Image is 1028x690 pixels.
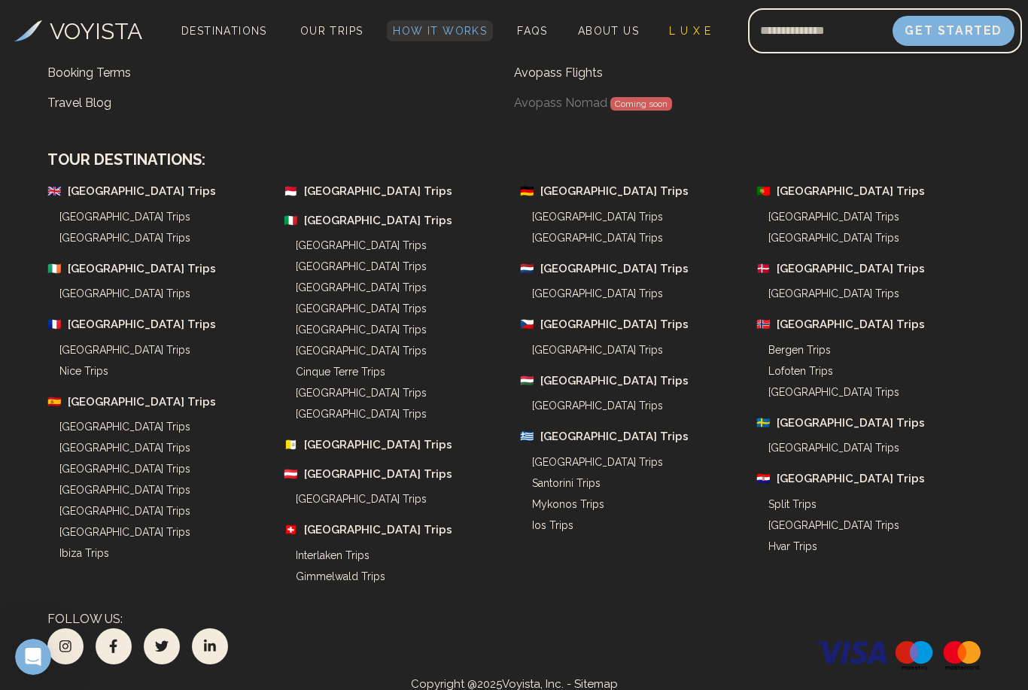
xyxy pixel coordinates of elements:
[59,479,272,500] a: [GEOGRAPHIC_DATA] Trips
[768,536,981,557] a: Hvar Trips
[31,287,270,305] div: You will be notified here and by email
[14,14,142,48] a: VOYISTA
[296,566,508,587] a: Gimmelwald Trips
[304,436,452,454] a: [GEOGRAPHIC_DATA] Trips
[23,493,35,505] button: Emoji picker
[294,20,370,41] a: Our Trips
[47,148,981,171] h3: Tour Destinations:
[192,628,228,664] a: LinkedIn
[59,283,272,304] a: [GEOGRAPHIC_DATA] Trips
[12,226,219,259] div: Give the team a way to reach you:
[296,340,508,361] a: [GEOGRAPHIC_DATA] Trips
[296,256,508,277] a: [GEOGRAPHIC_DATA] Trips
[47,394,62,411] span: 🇪🇸
[669,25,712,37] span: L U X E
[96,493,108,505] button: Start recording
[532,227,744,248] a: [GEOGRAPHIC_DATA] Trips
[73,8,126,19] h1: Operator
[59,339,272,360] a: [GEOGRAPHIC_DATA] Trips
[540,372,689,390] a: [GEOGRAPHIC_DATA] Trips
[12,226,289,260] div: Operator says…
[144,628,180,664] a: twitter
[59,360,272,381] a: Nice Trips
[73,19,187,34] p: The team can also help
[756,260,771,278] span: 🇩🇰
[304,212,452,229] a: [GEOGRAPHIC_DATA] Trips
[756,415,771,432] span: 🇸🇪
[59,543,272,564] a: Ibiza Trips
[768,339,981,360] a: Bergen Trips
[24,186,235,215] div: Voyista typically replies in a few minutes.
[520,372,534,390] span: 🇭🇺
[777,260,925,278] a: [GEOGRAPHIC_DATA] Trips
[296,403,508,424] a: [GEOGRAPHIC_DATA] Trips
[54,102,289,165] div: Hi. Is a discount code available for the Montagu hostel in [GEOGRAPHIC_DATA]? Thanks.
[768,360,981,381] a: Lofoten Trips
[59,416,272,437] a: [GEOGRAPHIC_DATA] Trips
[663,20,718,41] a: L U X E
[71,493,84,505] button: Upload attachment
[768,437,981,458] a: [GEOGRAPHIC_DATA] Trips
[68,260,216,278] a: [GEOGRAPHIC_DATA] Trips
[47,628,84,664] a: instagram
[532,473,744,494] a: Santorini Trips
[47,260,62,278] span: 🇮🇪
[50,14,142,48] h3: VOYISTA
[258,487,282,511] button: Send a message…
[296,298,508,319] a: [GEOGRAPHIC_DATA] Trips
[387,20,493,41] a: How It Works
[47,183,62,200] span: 🇬🇧
[517,25,548,37] span: FAQs
[96,628,132,664] a: facebook
[10,6,38,35] button: go back
[532,395,744,416] a: [GEOGRAPHIC_DATA] Trips
[59,521,272,543] a: [GEOGRAPHIC_DATA] Trips
[532,339,744,360] a: [GEOGRAPHIC_DATA] Trips
[777,316,925,333] a: [GEOGRAPHIC_DATA] Trips
[520,260,534,278] span: 🇳🇱
[12,102,289,177] div: user says…
[284,466,298,483] span: 🇦🇹
[893,16,1014,46] button: Get Started
[532,451,744,473] a: [GEOGRAPHIC_DATA] Trips
[756,316,771,333] span: 🇳🇴
[59,206,272,227] a: [GEOGRAPHIC_DATA] Trips
[768,283,981,304] a: [GEOGRAPHIC_DATA] Trips
[47,610,514,628] h3: Follow Us:
[24,360,235,389] div: A few more details will help get you to the right person:
[514,58,747,88] a: Avopass Flights
[59,500,272,521] a: [GEOGRAPHIC_DATA] Trips
[532,206,744,227] a: [GEOGRAPHIC_DATA] Trips
[768,227,981,248] a: [GEOGRAPHIC_DATA] Trips
[284,521,298,539] span: 🇨🇭
[572,20,645,41] a: About Us
[13,461,288,487] textarea: Message…
[59,458,272,479] a: [GEOGRAPHIC_DATA] Trips
[240,445,270,475] button: Submit
[393,25,487,37] span: How It Works
[300,25,363,37] span: Our Trips
[756,470,771,488] span: 🇭🇷
[768,206,981,227] a: [GEOGRAPHIC_DATA] Trips
[31,426,270,441] div: 1. Name
[68,316,216,333] a: [GEOGRAPHIC_DATA] Trips
[12,351,289,400] div: Operator says…
[264,6,291,33] div: Close
[296,488,508,509] a: [GEOGRAPHIC_DATA] Trips
[511,20,554,41] a: FAQs
[520,428,534,445] span: 🇬🇷
[68,394,216,411] a: [GEOGRAPHIC_DATA] Trips
[815,641,981,670] img: Accepted Payment Methods
[756,183,771,200] span: 🇵🇹
[748,13,893,49] input: Email address
[777,415,925,432] a: [GEOGRAPHIC_DATA] Trips
[296,382,508,403] a: [GEOGRAPHIC_DATA] Trips
[520,316,534,333] span: 🇨🇿
[284,212,298,229] span: 🇮🇹
[520,183,534,200] span: 🇩🇪
[47,88,281,118] a: Travel Blog
[14,20,42,41] img: Voyista Logo
[304,183,452,200] a: [GEOGRAPHIC_DATA] Trips
[31,309,270,324] input: Enter your email
[296,361,508,382] a: Cinque Terre Trips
